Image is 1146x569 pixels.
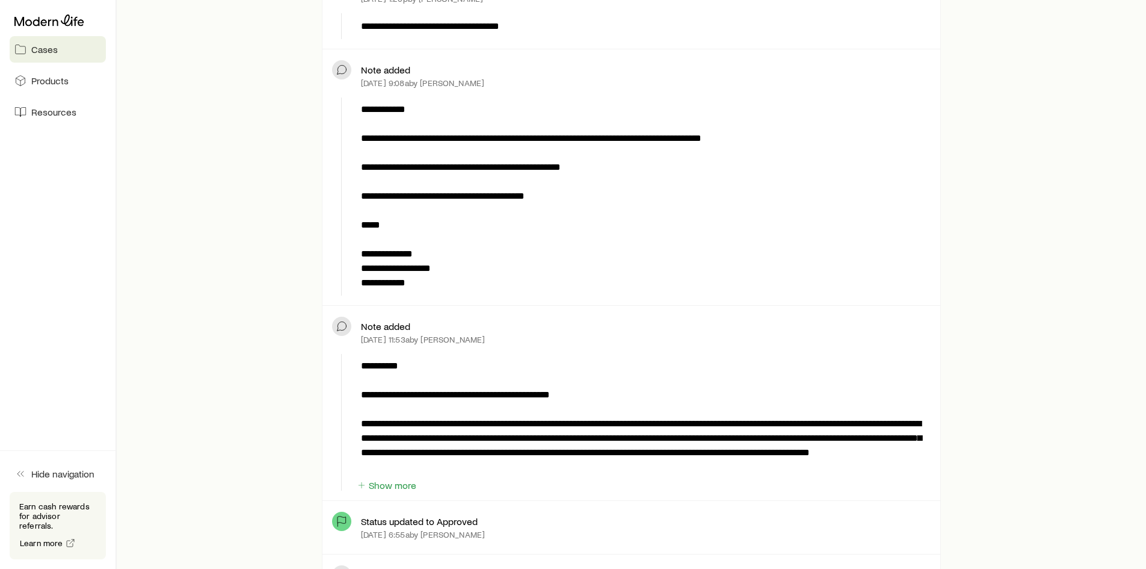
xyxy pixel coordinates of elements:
[10,67,106,94] a: Products
[10,99,106,125] a: Resources
[31,75,69,87] span: Products
[361,78,484,88] p: [DATE] 9:08a by [PERSON_NAME]
[20,539,63,547] span: Learn more
[356,480,417,491] button: Show more
[361,530,485,539] p: [DATE] 6:55a by [PERSON_NAME]
[31,106,76,118] span: Resources
[10,461,106,487] button: Hide navigation
[31,468,94,480] span: Hide navigation
[361,335,485,344] p: [DATE] 11:53a by [PERSON_NAME]
[361,64,410,76] p: Note added
[31,43,58,55] span: Cases
[19,502,96,530] p: Earn cash rewards for advisor referrals.
[10,492,106,559] div: Earn cash rewards for advisor referrals.Learn more
[361,515,478,527] p: Status updated to Approved
[361,320,410,332] p: Note added
[10,36,106,63] a: Cases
